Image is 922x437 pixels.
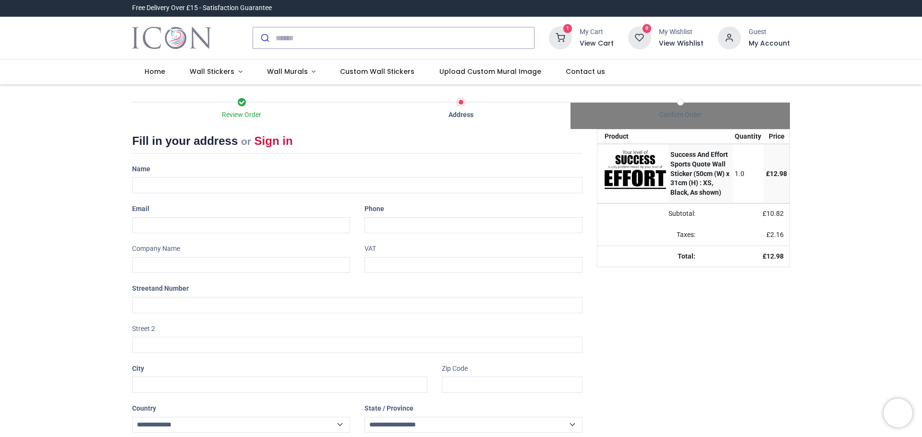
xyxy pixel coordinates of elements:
label: Country [132,401,156,417]
div: Guest [749,27,790,37]
th: Product [597,130,668,144]
iframe: Customer reviews powered by Trustpilot [588,3,790,13]
a: Wall Murals [255,59,328,84]
button: Submit [253,27,276,48]
span: 12.98 [766,252,784,260]
th: Price [764,130,789,144]
span: 12.98 [770,170,787,177]
label: Company Name [132,241,180,257]
div: 1.0 [735,169,761,179]
div: Free Delivery Over £15 - Satisfaction Guarantee [132,3,272,13]
strong: Success And Effort Sports Quote Wall Sticker (50cm (W) x 31cm (H) : XS, Black, As shown) [670,151,729,196]
a: Logo of Icon Wall Stickers [132,24,211,51]
span: Upload Custom Mural Image [439,67,541,76]
label: Zip Code [442,361,468,377]
small: or [241,136,251,147]
div: My Wishlist [659,27,704,37]
label: Email [132,201,149,217]
label: Street [132,281,189,297]
div: Review Order [132,110,352,120]
div: Confirm Order [570,110,790,120]
a: Sign in [255,134,293,147]
a: View Wishlist [659,39,704,48]
span: £ [766,170,787,177]
span: Wall Murals [267,67,308,76]
span: £ [766,231,784,238]
th: Quantity [733,130,764,144]
span: Fill in your address [132,134,238,147]
a: 1 [549,34,572,41]
span: £ [763,210,784,217]
td: Subtotal: [597,203,701,224]
img: ihZb8AAAAAZJREFUAwCGcqVrIDXOywAAAABJRU5ErkJggg== [605,150,666,189]
span: 10.82 [766,210,784,217]
strong: £ [763,252,784,260]
a: Wall Stickers [177,59,255,84]
label: Name [132,161,150,177]
label: Street 2 [132,321,155,337]
span: and Number [151,284,189,292]
td: Taxes: [597,224,701,246]
a: My Account [749,39,790,48]
span: Home [145,67,165,76]
label: Phone [364,201,384,217]
label: State / Province [364,401,413,417]
span: 2.16 [770,231,784,238]
a: 0 [628,34,651,41]
label: City [132,361,144,377]
span: Wall Stickers [190,67,234,76]
img: Icon Wall Stickers [132,24,211,51]
div: My Cart [580,27,614,37]
sup: 1 [563,24,572,33]
a: View Cart [580,39,614,48]
sup: 0 [643,24,652,33]
label: VAT [364,241,376,257]
div: Address [352,110,571,120]
span: Custom Wall Stickers [340,67,414,76]
strong: Total: [678,252,695,260]
iframe: Brevo live chat [884,399,912,427]
span: Contact us [566,67,605,76]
